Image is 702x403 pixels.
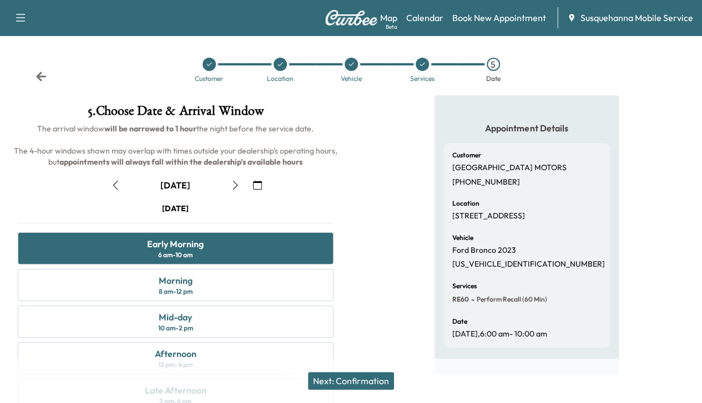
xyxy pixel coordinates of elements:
[580,11,693,24] span: Susquehanna Mobile Service
[452,283,477,289] h6: Services
[325,10,378,25] img: Curbee Logo
[162,203,189,214] div: [DATE]
[486,75,501,82] div: Date
[386,23,397,31] div: Beta
[452,163,567,173] p: [GEOGRAPHIC_DATA] MOTORS
[267,75,294,82] div: Location
[487,58,500,71] div: 5
[452,259,605,269] p: [US_VEHICLE_IDENTIFICATION_NUMBER]
[406,11,443,24] a: Calendar
[452,152,481,159] h6: Customer
[9,104,342,123] h1: 5 . Choose Date & Arrival Window
[104,124,196,134] b: will be narrowed to 1 hour
[159,310,192,324] div: Mid-day
[341,75,362,82] div: Vehicle
[452,234,473,241] h6: Vehicle
[452,246,516,256] p: Ford Bronco 2023
[443,122,610,134] h5: Appointment Details
[158,324,193,333] div: 10 am - 2 pm
[158,251,193,259] div: 6 am - 10 am
[380,11,397,24] a: MapBeta
[155,347,196,360] div: Afternoon
[147,237,204,251] div: Early Morning
[410,75,435,82] div: Services
[469,294,474,305] span: -
[195,75,223,82] div: Customer
[14,124,339,167] span: The arrival window the night before the service date. The 4-hour windows shown may overlap with t...
[452,211,525,221] p: [STREET_ADDRESS]
[159,274,193,287] div: Morning
[452,318,467,325] h6: Date
[308,372,394,390] button: Next: Confirmation
[59,157,302,167] b: appointments will always fall within the dealership's available hours
[474,295,547,304] span: Perform Recall (60 Min)
[452,177,520,187] p: [PHONE_NUMBER]
[159,287,193,296] div: 8 am - 12 pm
[452,200,479,207] h6: Location
[36,71,47,82] div: Back
[452,329,547,339] p: [DATE] , 6:00 am - 10:00 am
[160,179,190,191] div: [DATE]
[452,295,469,304] span: RE60
[452,11,546,24] a: Book New Appointment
